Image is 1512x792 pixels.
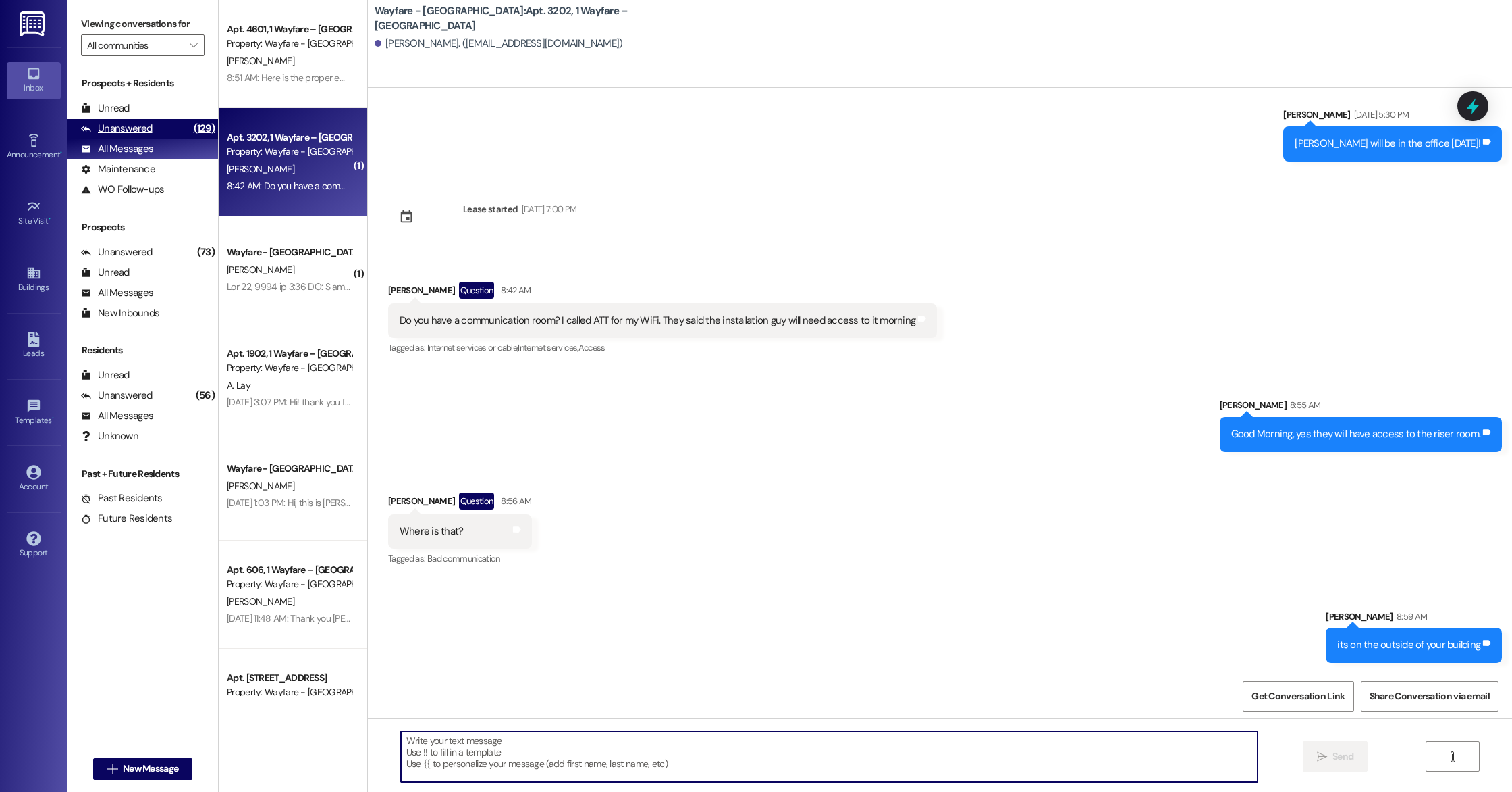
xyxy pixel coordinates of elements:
div: Maintenance [81,162,155,176]
div: Unread [81,266,130,280]
span: [PERSON_NAME] [227,480,294,492]
div: [PERSON_NAME] [388,282,937,303]
div: Unread [81,368,130,382]
div: [PERSON_NAME] [1326,610,1502,628]
span: [PERSON_NAME] [227,163,294,175]
a: Leads [7,328,61,364]
div: WO Follow-ups [81,182,164,197]
span: New Message [123,762,178,776]
div: Question [459,493,495,510]
div: Property: Wayfare - [GEOGRAPHIC_DATA] [227,145,352,159]
div: [PERSON_NAME] [388,493,532,514]
div: [DATE] 11:48 AM: Thank you [PERSON_NAME] [227,612,400,624]
div: Prospects [67,220,218,234]
a: Inbox [7,62,61,99]
div: (56) [192,385,218,406]
a: Account [7,461,61,497]
a: Site Visit • [7,195,61,232]
img: ResiDesk Logo [20,11,47,36]
button: Share Conversation via email [1361,681,1498,712]
i:  [107,764,117,774]
div: Unanswered [81,389,153,403]
div: Apt. [STREET_ADDRESS] [227,671,352,685]
span: Send [1332,749,1353,764]
span: Bad communication [427,553,500,564]
div: All Messages [81,142,153,156]
span: Internet services or cable , [427,342,518,353]
button: New Message [93,758,193,780]
div: Tagged as: [388,338,937,357]
b: Wayfare - [GEOGRAPHIC_DATA]: Apt. 3202, 1 Wayfare – [GEOGRAPHIC_DATA] [375,4,645,33]
i:  [1447,751,1457,762]
div: Property: Wayfare - [GEOGRAPHIC_DATA] [227,577,352,591]
span: • [52,414,54,423]
label: Viewing conversations for [81,14,205,34]
span: [PERSON_NAME] [227,264,294,276]
div: New Inbounds [81,306,159,320]
div: Property: Wayfare - [GEOGRAPHIC_DATA] [227,685,352,699]
div: Good Morning, yes they will have access to the riser room. [1231,427,1481,441]
div: 8:55 AM [1287,398,1320,412]
div: 8:42 AM [497,283,531,297]
div: Apt. 4601, 1 Wayfare – [GEOGRAPHIC_DATA] [227,22,352,36]
div: Prospects + Residents [67,76,218,91]
div: Apt. 606, 1 Wayfare – [GEOGRAPHIC_DATA] [227,563,352,577]
div: [DATE] 7:00 PM [518,202,577,216]
span: Internet services , [518,342,578,353]
div: Apt. 3202, 1 Wayfare – [GEOGRAPHIC_DATA] [227,130,352,145]
div: Residents [67,343,218,357]
div: Do you have a communication room? I called ATT for my WiFi. They said the installation guy will n... [400,314,915,328]
div: [PERSON_NAME] will be in the office [DATE]! [1295,137,1480,151]
div: All Messages [81,286,153,300]
span: Get Conversation Link [1251,689,1345,703]
div: 8:51 AM: Here is the proper email to submit your notice: [EMAIL_ADDRESS][DOMAIN_NAME] [227,72,585,84]
div: 8:56 AM [497,494,531,508]
div: Unanswered [81,245,153,259]
div: Past + Future Residents [67,467,218,481]
a: Buildings [7,262,61,298]
div: Tagged as: [388,549,532,568]
button: Send [1303,741,1368,772]
div: Unknown [81,429,138,443]
div: [DATE] 5:30 PM [1351,107,1409,122]
span: Share Conversation via email [1370,689,1490,703]
div: [PERSON_NAME] [1220,398,1503,417]
a: Support [7,527,61,564]
input: All communities [87,34,183,56]
div: Past Residents [81,491,163,505]
span: [PERSON_NAME] [227,595,294,608]
div: Future Residents [81,512,172,526]
span: A. Lay [227,379,250,391]
div: (73) [194,242,218,263]
div: 8:42 AM: Do you have a communication room? I called ATT for my WiFi. They said the installation g... [227,180,737,192]
div: Wayfare - [GEOGRAPHIC_DATA] [227,245,352,259]
div: Property: Wayfare - [GEOGRAPHIC_DATA] [227,36,352,51]
i:  [1317,751,1327,762]
span: • [60,148,62,157]
div: (129) [190,118,218,139]
i:  [190,40,197,51]
div: [PERSON_NAME]. ([EMAIL_ADDRESS][DOMAIN_NAME]) [375,36,623,51]
div: Lease started [463,202,518,216]
div: Property: Wayfare - [GEOGRAPHIC_DATA] [227,361,352,375]
div: Apt. 1902, 1 Wayfare – [GEOGRAPHIC_DATA] [227,347,352,361]
span: • [49,214,51,224]
span: Access [578,342,605,353]
div: its on the outside of your building [1337,638,1480,652]
div: All Messages [81,409,153,423]
a: Templates • [7,395,61,431]
span: [PERSON_NAME] [227,55,294,67]
div: [PERSON_NAME] [1283,107,1502,126]
div: 8:59 AM [1393,610,1427,624]
div: Where is that? [400,524,464,539]
div: Question [459,282,495,299]
div: Wayfare - [GEOGRAPHIC_DATA] [227,462,352,476]
button: Get Conversation Link [1243,681,1353,712]
div: [DATE] 3:07 PM: Hi! thank you for letting us know, I notified [PERSON_NAME] about the situation. [227,396,597,408]
div: Unread [81,101,130,116]
div: Unanswered [81,122,153,136]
